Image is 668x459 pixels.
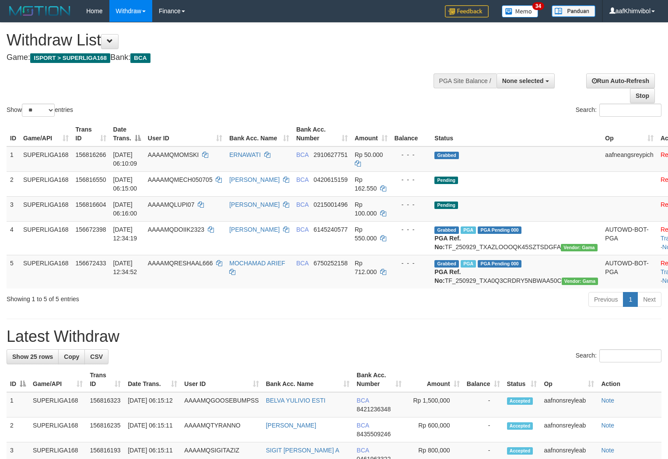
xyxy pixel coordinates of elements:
span: PGA Pending [478,260,521,268]
span: Vendor URL: https://trx31.1velocity.biz [561,244,598,251]
th: User ID: activate to sort column ascending [181,367,262,392]
th: Trans ID: activate to sort column ascending [72,122,110,146]
td: aafneangsreypich [602,146,657,172]
span: Grabbed [434,260,459,268]
span: Rp 712.000 [355,260,377,275]
span: Marked by aafsoycanthlai [461,260,476,268]
span: 156672433 [76,260,106,267]
span: 156816550 [76,176,106,183]
td: 3 [7,196,20,221]
span: Pending [434,202,458,209]
a: MOCHAMAD ARIEF [229,260,285,267]
a: ERNAWATI [229,151,261,158]
span: Accepted [507,422,533,430]
span: Rp 550.000 [355,226,377,242]
span: BCA [296,201,308,208]
td: TF_250929_TXA0Q3CRDRY5NBWAA50C [431,255,602,289]
td: TF_250929_TXAZLOOOQK45SZTSDGFA [431,221,602,255]
span: Copy 8435509246 to clipboard [357,431,391,438]
span: AAAAMQMECH050705 [148,176,213,183]
label: Search: [576,104,661,117]
span: Grabbed [434,226,459,234]
th: Bank Acc. Name: activate to sort column ascending [226,122,293,146]
span: BCA [130,53,150,63]
span: AAAAMQMOMSKI [148,151,199,158]
th: Balance [391,122,431,146]
span: Grabbed [434,152,459,159]
div: - - - [395,259,428,268]
div: - - - [395,150,428,159]
a: SIGIT [PERSON_NAME] A [266,447,339,454]
th: Trans ID: activate to sort column ascending [86,367,124,392]
th: Game/API: activate to sort column ascending [29,367,86,392]
span: BCA [357,422,369,429]
span: Rp 100.000 [355,201,377,217]
span: BCA [296,176,308,183]
span: CSV [90,353,103,360]
th: Action [598,367,661,392]
th: Amount: activate to sort column ascending [351,122,391,146]
td: SUPERLIGA168 [29,392,86,417]
h1: Latest Withdraw [7,328,661,345]
th: Status: activate to sort column ascending [504,367,541,392]
span: Marked by aafsoycanthlai [461,226,476,234]
th: ID [7,122,20,146]
h1: Withdraw List [7,31,437,49]
span: Show 25 rows [12,353,53,360]
td: [DATE] 06:15:12 [124,392,181,417]
span: None selected [502,77,544,84]
span: BCA [357,397,369,404]
button: None selected [497,73,555,88]
span: Copy 2910627751 to clipboard [314,151,348,158]
span: 156816604 [76,201,106,208]
a: Note [601,422,614,429]
span: 156816266 [76,151,106,158]
td: 2 [7,417,29,442]
span: Copy [64,353,79,360]
td: aafnonsreyleab [540,392,598,417]
th: Bank Acc. Number: activate to sort column ascending [293,122,351,146]
a: 1 [623,292,638,307]
a: [PERSON_NAME] [229,201,280,208]
td: 2 [7,171,20,196]
td: 1 [7,392,29,417]
span: ISPORT > SUPERLIGA168 [30,53,110,63]
span: Rp 162.550 [355,176,377,192]
span: [DATE] 12:34:52 [113,260,137,275]
span: Vendor URL: https://trx31.1velocity.biz [562,278,598,285]
h4: Game: Bank: [7,53,437,62]
img: panduan.png [552,5,595,17]
th: Bank Acc. Number: activate to sort column ascending [353,367,405,392]
a: CSV [84,349,108,364]
a: Note [601,397,614,404]
td: Rp 600,000 [405,417,463,442]
input: Search: [599,104,661,117]
td: aafnonsreyleab [540,417,598,442]
a: Previous [588,292,623,307]
span: [DATE] 06:10:09 [113,151,137,167]
td: SUPERLIGA168 [20,255,72,289]
span: 34 [532,2,544,10]
div: Showing 1 to 5 of 5 entries [7,291,272,303]
span: Copy 0215001496 to clipboard [314,201,348,208]
input: Search: [599,349,661,362]
img: Feedback.jpg [445,5,489,17]
a: Run Auto-Refresh [586,73,655,88]
th: User ID: activate to sort column ascending [144,122,226,146]
span: Copy 8421236348 to clipboard [357,406,391,413]
a: Copy [58,349,85,364]
td: 156816235 [86,417,124,442]
td: SUPERLIGA168 [20,146,72,172]
span: Accepted [507,447,533,455]
td: - [463,417,504,442]
td: Rp 1,500,000 [405,392,463,417]
td: 4 [7,221,20,255]
td: AUTOWD-BOT-PGA [602,255,657,289]
span: AAAAMQRESHAAL666 [148,260,213,267]
td: SUPERLIGA168 [20,221,72,255]
th: Game/API: activate to sort column ascending [20,122,72,146]
span: [DATE] 06:16:00 [113,201,137,217]
span: Copy 6750252158 to clipboard [314,260,348,267]
a: BELVA YULIVIO ESTI [266,397,325,404]
span: BCA [296,151,308,158]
